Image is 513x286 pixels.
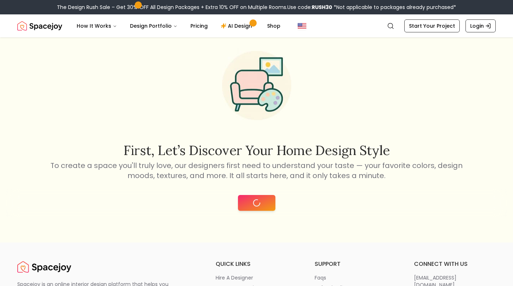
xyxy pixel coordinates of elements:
a: AI Design [215,19,260,33]
h6: support [315,260,396,268]
button: Design Portfolio [124,19,183,33]
span: *Not applicable to packages already purchased* [332,4,456,11]
span: Use code: [287,4,332,11]
a: hire a designer [216,274,297,281]
img: Spacejoy Logo [17,260,71,274]
a: faqs [315,274,396,281]
b: RUSH30 [312,4,332,11]
a: Shop [261,19,286,33]
img: Spacejoy Logo [17,19,62,33]
p: To create a space you'll truly love, our designers first need to understand your taste — your fav... [49,160,464,181]
a: Spacejoy [17,260,71,274]
h6: connect with us [414,260,496,268]
button: How It Works [71,19,123,33]
img: Start Style Quiz Illustration [211,40,303,132]
div: The Design Rush Sale – Get 30% OFF All Design Packages + Extra 10% OFF on Multiple Rooms. [57,4,456,11]
h2: First, let’s discover your home design style [49,143,464,158]
a: Spacejoy [17,19,62,33]
a: Login [465,19,496,32]
p: hire a designer [216,274,253,281]
a: Pricing [185,19,213,33]
img: United States [298,22,306,30]
h6: quick links [216,260,297,268]
a: Start Your Project [404,19,460,32]
p: faqs [315,274,326,281]
nav: Global [17,14,496,37]
nav: Main [71,19,286,33]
